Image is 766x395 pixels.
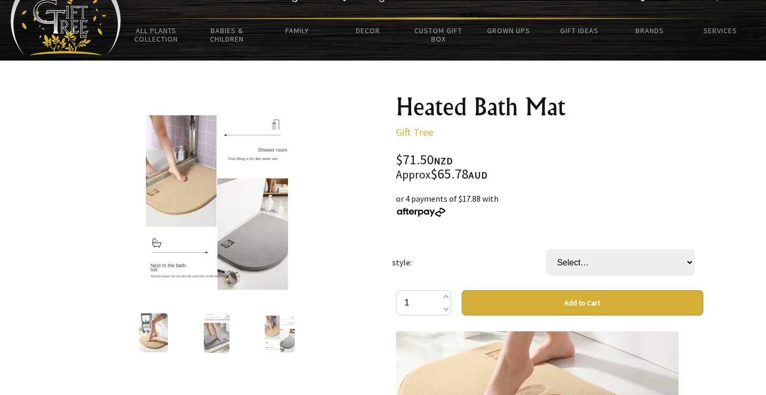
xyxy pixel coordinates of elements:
a: All Plants Collection [121,19,192,50]
img: Heated Bath Mat [146,102,288,292]
a: Brands [614,19,685,42]
a: Custom Gift Box [403,19,474,50]
img: Heated Bath Mat [139,313,168,353]
img: Afterpay [396,208,446,217]
span: NZD [434,155,453,167]
img: Heated Bath Mat [265,313,295,353]
img: Heated Bath Mat [204,313,230,353]
div: or 4 payments of $17.88 with [396,192,703,218]
span: AUD [469,169,488,181]
a: Decor [333,19,403,42]
a: Family [262,19,333,42]
button: Add to Cart [462,290,703,315]
small: Approx [396,167,431,182]
td: style: [392,234,546,290]
div: $71.50 $65.78 [396,153,703,182]
a: Gift Ideas [544,19,614,42]
h1: Heated Bath Mat [396,94,703,120]
a: Grown Ups [473,19,544,42]
a: Services [685,19,755,42]
a: Gift Tree [396,125,433,139]
a: Babies & Children [192,19,262,50]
